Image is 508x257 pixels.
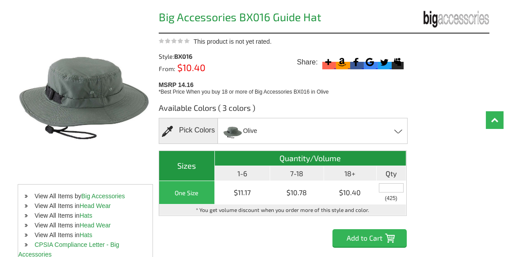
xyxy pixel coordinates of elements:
[378,56,390,68] svg: Twitter
[159,11,407,25] h1: Big Accessories BX016 Guide Hat
[159,79,409,96] div: MSRP 14.16
[223,119,242,143] img: big-accessories_BX016_olive.jpg
[324,166,377,181] th: 18+
[18,201,152,211] li: View All Items in
[377,166,406,181] th: Qty
[18,220,152,230] li: View All Items in
[175,62,206,73] span: $10.40
[423,8,489,30] img: Big Accessories
[332,229,407,247] input: Add to Cart
[215,151,406,166] th: Quantity/Volume
[80,202,111,209] a: Head Wear
[174,53,192,60] span: BX016
[322,56,334,68] svg: More
[81,193,125,200] a: Big Accessories
[159,38,190,44] img: This product is not yet rated.
[194,38,272,45] span: This product is not yet rated.
[80,222,111,229] a: Head Wear
[159,53,222,60] div: Style:
[364,56,376,68] svg: Google Bookmark
[159,102,407,118] h3: Available Colors ( 3 colors )
[215,166,271,181] th: 1-6
[215,181,271,204] td: $11.17
[159,64,222,72] div: From:
[385,196,397,201] span: Inventory
[18,211,152,220] li: View All Items in
[243,123,257,139] span: Olive
[159,204,406,215] td: * You get volume discount when you order more of this style and color.
[80,231,92,238] a: Hats
[159,118,218,144] div: Pick Colors
[297,58,318,67] span: Share:
[18,191,152,201] li: View All Items by
[324,181,377,204] td: $10.40
[336,56,348,68] svg: Amazon
[159,89,329,95] span: *Best Price When you buy 18 or more of Big Accessories BX016 in Olive
[159,181,215,204] th: One Size
[80,212,92,219] a: Hats
[18,230,152,240] li: View All Items in
[486,111,504,129] a: Top
[270,181,324,204] td: $10.78
[392,56,404,68] svg: Myspace
[159,151,215,181] th: Sizes
[270,166,324,181] th: 7-18
[350,56,362,68] svg: Facebook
